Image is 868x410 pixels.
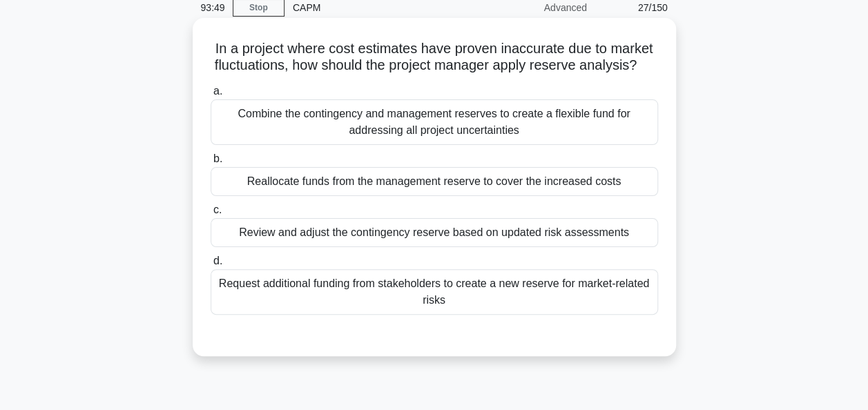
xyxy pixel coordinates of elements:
h5: In a project where cost estimates have proven inaccurate due to market fluctuations, how should t... [209,40,659,75]
div: Reallocate funds from the management reserve to cover the increased costs [211,167,658,196]
span: d. [213,255,222,266]
span: c. [213,204,222,215]
span: a. [213,85,222,97]
span: b. [213,153,222,164]
div: Request additional funding from stakeholders to create a new reserve for market-related risks [211,269,658,315]
div: Review and adjust the contingency reserve based on updated risk assessments [211,218,658,247]
div: Combine the contingency and management reserves to create a flexible fund for addressing all proj... [211,99,658,145]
